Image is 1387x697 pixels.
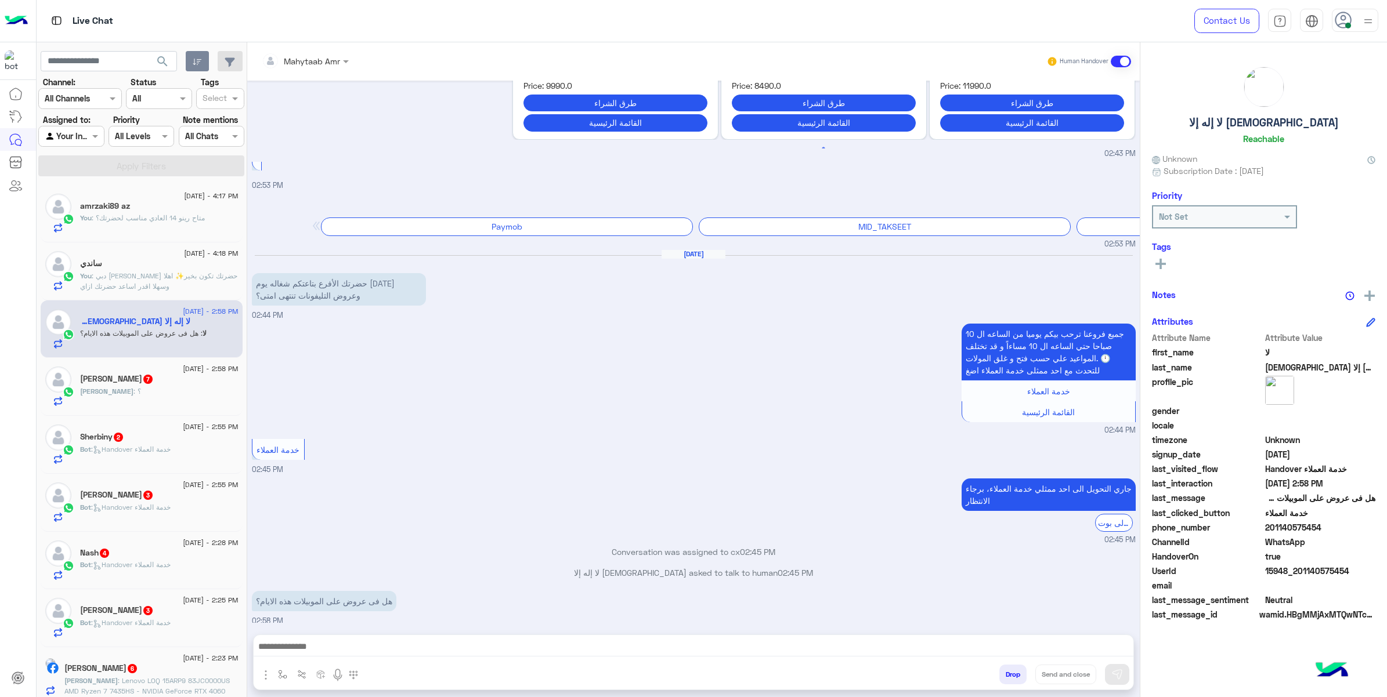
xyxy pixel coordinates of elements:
p: 17/9/2025, 2:45 PM [962,478,1136,511]
span: متاح رينو 14 العادي مناسب لحضرتك؟ [92,213,205,222]
img: select flow [278,670,287,679]
span: first_name [1152,346,1263,358]
button: القائمة الرئيسية [732,114,916,131]
img: tab [49,13,64,28]
img: Facebook [47,662,59,674]
span: You [80,213,92,222]
span: [PERSON_NAME] [80,387,133,395]
img: 1403182699927242 [5,50,26,71]
button: طرق الشراء [732,95,916,111]
span: phone_number [1152,521,1263,533]
img: WhatsApp [63,560,74,572]
span: [DATE] - 2:28 PM [183,538,238,548]
span: 02:45 PM [740,547,775,557]
span: 6 [128,664,137,673]
img: send voice note [331,668,345,682]
button: طرق الشراء [523,95,707,111]
button: Trigger scenario [292,665,312,684]
img: Trigger scenario [297,670,306,679]
span: 02:44 PM [252,311,283,320]
span: 2025-09-17T11:58:36.572Z [1265,477,1376,489]
small: Human Handover [1060,57,1108,66]
h5: لا إله إلا [DEMOGRAPHIC_DATA] [1189,116,1339,129]
img: add [1364,291,1375,301]
p: لا إله إلا [DEMOGRAPHIC_DATA] asked to talk to human [252,567,1136,579]
h5: Sherbiny [80,432,124,442]
button: القائمة الرئيسية [523,114,707,131]
span: last_clicked_button [1152,507,1263,519]
span: Price: 8490.0 [732,79,916,92]
img: defaultAdmin.png [45,251,71,277]
span: خدمة العملاء [257,445,299,455]
h6: Notes [1152,289,1176,300]
span: You [80,271,92,280]
span: 3 [143,491,153,500]
img: defaultAdmin.png [45,309,71,335]
button: select flow [273,665,292,684]
div: Paymob [321,217,693,235]
span: 02:53 PM [1104,239,1136,250]
img: make a call [349,670,358,680]
span: Unknown [1152,153,1197,165]
label: Status [131,76,156,88]
span: [DATE] - 2:25 PM [183,595,238,605]
span: wamid.HBgMMjAxMTQwNTc1NDU0FQIAEhgUM0E0NjZCRDg0NTVDRTE4NDVCNTgA [1259,608,1375,620]
h6: Priority [1152,190,1182,201]
span: null [1265,405,1376,417]
span: [PERSON_NAME] [64,676,118,685]
span: locale [1152,419,1263,431]
img: WhatsApp [63,386,74,398]
span: هل فى عروض على الموبيلات هذه الايام؟ [80,329,203,337]
h5: لا إله إلا الله [80,317,191,326]
img: Logo [5,9,28,33]
img: defaultAdmin.png [45,366,71,393]
h5: Mhmd Hossam [80,605,154,615]
span: 3 [143,606,153,615]
img: notes [1345,291,1355,300]
span: 02:45 PM [778,568,813,578]
span: last_name [1152,361,1263,373]
span: 201140575454 [1265,521,1376,533]
span: 2 [114,433,123,442]
span: [DATE] - 2:23 PM [183,653,238,663]
button: Drop [999,665,1027,684]
img: defaultAdmin.png [45,598,71,624]
span: Subscription Date : [DATE] [1164,165,1264,177]
span: لا [1265,346,1376,358]
span: : Handover خدمة العملاء [91,445,171,453]
p: Conversation was assigned to cx [252,546,1136,558]
span: last_message_sentiment [1152,594,1263,606]
label: Channel: [43,76,75,88]
a: Contact Us [1194,9,1259,33]
span: timezone [1152,434,1263,446]
img: WhatsApp [63,329,74,340]
h6: Reachable [1243,133,1284,144]
span: 15948_201140575454 [1265,565,1376,577]
h5: Mahmoud pakro [80,374,154,384]
span: : Handover خدمة العملاء [91,560,171,569]
div: Select [201,92,227,107]
span: خدمة العملاء [1265,507,1376,519]
span: Bot [80,560,91,569]
div: MID_TAKSEET [699,217,1071,235]
span: UserId [1152,565,1263,577]
img: picture [45,658,56,669]
span: 2 [1265,536,1376,548]
span: Bot [80,445,91,453]
button: search [149,51,177,76]
img: WhatsApp [63,444,74,456]
span: دبي فون ماهيتاب عمرو اتمني حضرتك تكون بخير✨ اهلا وسهلا اقدر اساعد حضرتك ازاي [80,271,237,291]
p: 17/9/2025, 2:58 PM [252,591,396,611]
img: defaultAdmin.png [45,424,71,451]
img: defaultAdmin.png [45,482,71,509]
span: ؟ [133,387,141,395]
span: Handover خدمة العملاء [1265,463,1376,475]
h6: Tags [1152,241,1375,252]
label: Assigned to: [43,114,91,126]
img: send message [1111,669,1123,680]
span: Bot [80,618,91,627]
h5: Omar Yahia [64,663,138,673]
img: profile [1361,14,1375,28]
h6: [DATE] [662,250,725,258]
span: ChannelId [1152,536,1263,548]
